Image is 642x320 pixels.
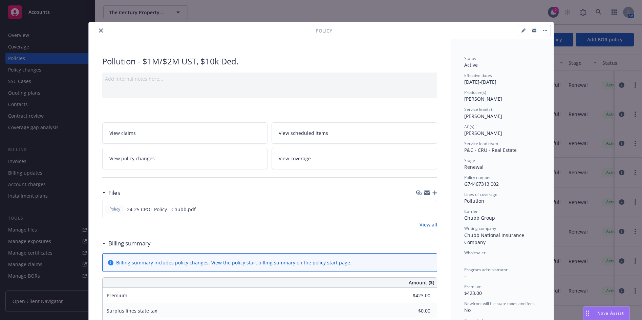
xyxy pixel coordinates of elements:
[464,158,475,163] span: Stage
[102,148,268,169] a: View policy changes
[464,250,486,256] span: Wholesaler
[464,232,526,245] span: Chubb National Insurance Company
[428,206,434,213] button: preview file
[107,292,127,299] span: Premium
[464,113,502,119] span: [PERSON_NAME]
[417,206,423,213] button: download file
[97,26,105,35] button: close
[464,307,471,313] span: No
[107,307,157,314] span: Surplus lines state tax
[279,155,311,162] span: View coverage
[583,306,630,320] button: Nova Assist
[420,221,437,228] a: View all
[105,75,434,82] div: Add internal notes here...
[464,56,476,61] span: Status
[464,208,478,214] span: Carrier
[597,310,624,316] span: Nova Assist
[272,148,437,169] a: View coverage
[464,301,535,306] span: Newfront will file state taxes and fees
[102,122,268,144] a: View claims
[464,256,466,262] span: -
[272,122,437,144] a: View scheduled items
[464,147,517,153] span: P&C - CRU - Real Estate
[279,129,328,137] span: View scheduled items
[464,284,481,289] span: Premium
[464,96,502,102] span: [PERSON_NAME]
[102,56,437,67] div: Pollution - $1M/$2M UST, $10k Ded.
[464,130,502,136] span: [PERSON_NAME]
[108,239,151,248] h3: Billing summary
[464,106,492,112] span: Service lead(s)
[390,291,434,301] input: 0.00
[464,164,484,170] span: Renewal
[464,124,474,129] span: AC(s)
[109,129,136,137] span: View claims
[464,198,484,204] span: Pollution
[316,27,332,34] span: Policy
[127,206,196,213] span: 24-25 CPOL Policy - Chubb.pdf
[108,206,122,212] span: Policy
[108,188,120,197] h3: Files
[390,306,434,316] input: 0.00
[102,239,151,248] div: Billing summary
[464,141,498,146] span: Service lead team
[313,259,350,266] a: policy start page
[116,259,351,266] div: Billing summary includes policy changes. View the policy start billing summary on the .
[464,73,492,78] span: Effective dates
[464,62,478,68] span: Active
[464,267,508,273] span: Program administrator
[464,89,486,95] span: Producer(s)
[102,188,120,197] div: Files
[464,175,491,180] span: Policy number
[464,73,540,85] div: [DATE] - [DATE]
[464,273,466,279] span: -
[464,290,482,296] span: $423.00
[583,307,592,320] div: Drag to move
[464,181,499,187] span: G74467313 002
[409,279,434,286] span: Amount ($)
[464,192,497,197] span: Lines of coverage
[464,215,495,221] span: Chubb Group
[464,225,496,231] span: Writing company
[109,155,155,162] span: View policy changes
